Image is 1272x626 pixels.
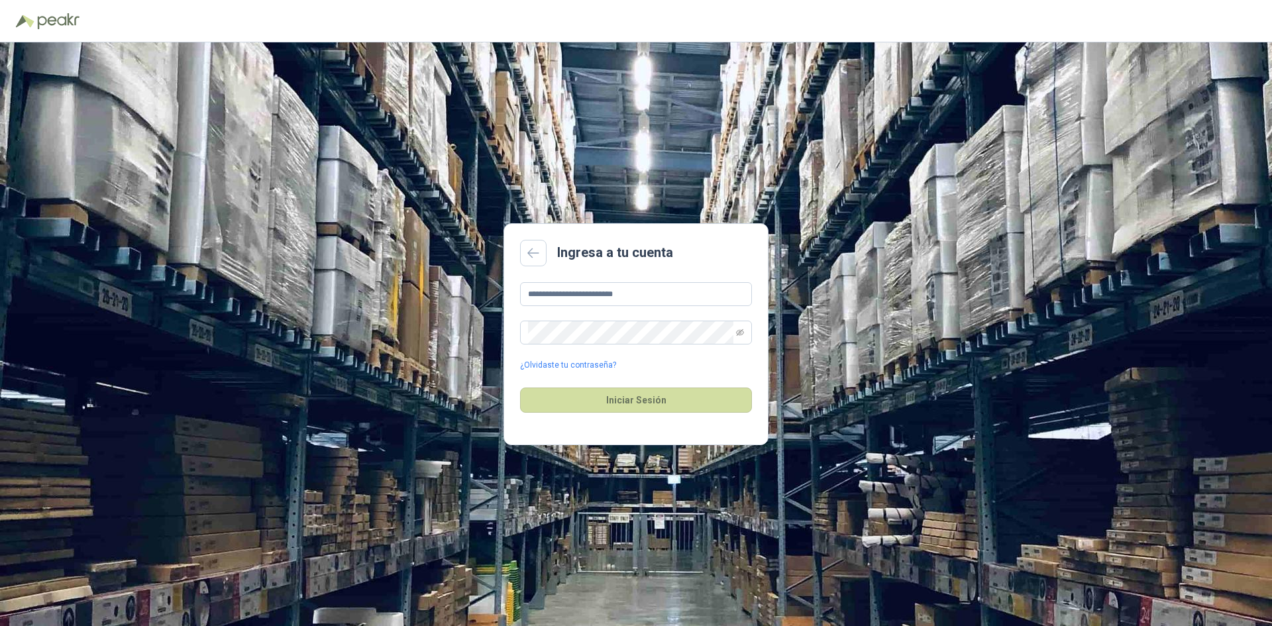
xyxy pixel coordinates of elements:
img: Logo [16,15,34,28]
a: ¿Olvidaste tu contraseña? [520,359,616,372]
h2: Ingresa a tu cuenta [557,242,673,263]
span: eye-invisible [736,329,744,337]
img: Peakr [37,13,79,29]
button: Iniciar Sesión [520,388,752,413]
